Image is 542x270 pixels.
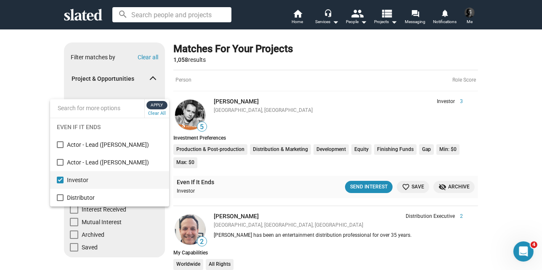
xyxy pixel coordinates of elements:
[50,118,169,136] span: EVEN IF IT ENDS
[67,154,162,171] span: Actor - Lead ([PERSON_NAME])
[50,98,144,118] input: Search for more options
[67,171,162,189] span: Investor
[67,189,162,206] span: Distributor
[146,109,167,118] button: Clear All
[149,101,165,109] span: Apply
[146,101,167,109] button: Apply
[67,136,162,154] span: Actor - Lead ([PERSON_NAME])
